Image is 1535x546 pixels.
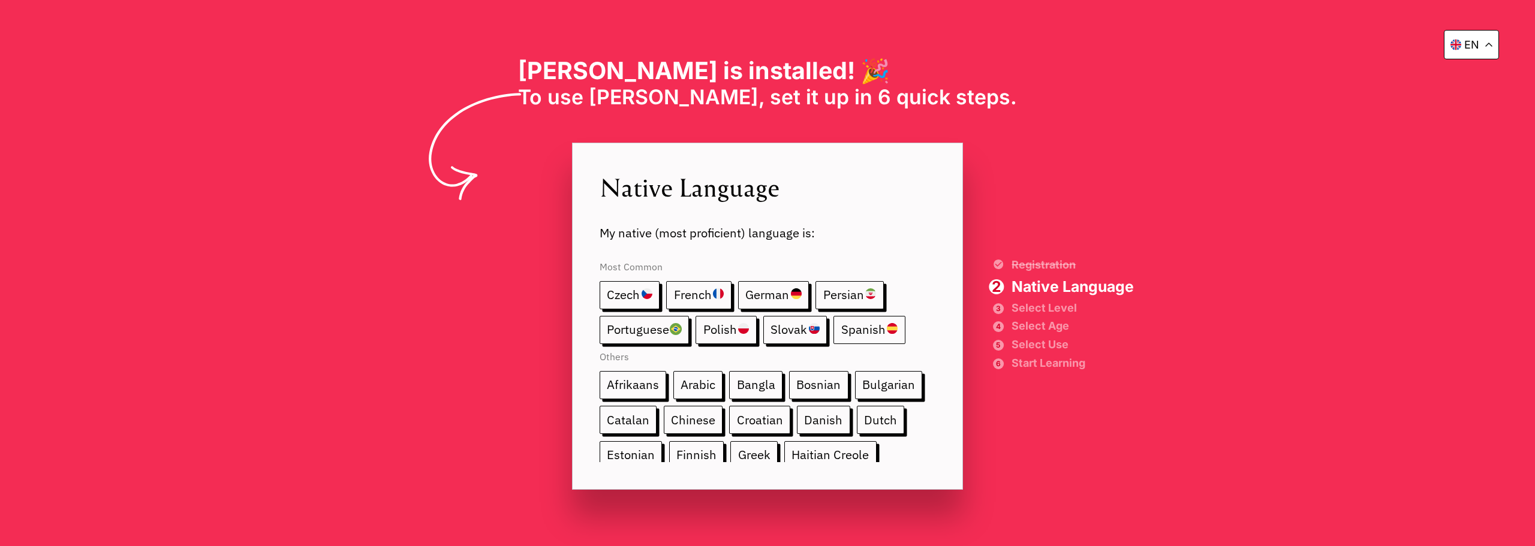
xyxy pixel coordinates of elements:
[763,316,827,344] span: Slovak
[1012,279,1134,294] span: Native Language
[1012,340,1134,349] span: Select Use
[1012,303,1134,313] span: Select Level
[729,406,790,434] span: Croatian
[855,371,923,399] span: Bulgarian
[815,281,883,309] span: Persian
[600,316,689,344] span: Portuguese
[696,316,756,344] span: Polish
[600,281,660,309] span: Czech
[600,205,936,241] span: My native (most proficient) language is:
[1012,358,1134,368] span: Start Learning
[789,371,848,399] span: Bosnian
[518,85,1017,110] span: To use [PERSON_NAME], set it up in 6 quick steps.
[784,441,877,469] span: Haitian Creole
[1012,321,1134,331] span: Select Age
[600,441,663,469] span: Estonian
[666,281,731,309] span: French
[797,406,850,434] span: Danish
[600,248,936,281] span: Most Common
[1012,260,1134,270] span: Registration
[664,406,723,434] span: Chinese
[518,56,1017,85] h1: [PERSON_NAME] is installed! 🎉
[673,371,723,399] span: Arabic
[833,316,905,344] span: Spanish
[738,281,809,309] span: German
[600,344,936,371] span: Others
[600,170,936,204] span: Native Language
[669,441,724,469] span: Finnish
[1464,38,1479,51] p: en
[600,406,657,434] span: Catalan
[730,441,778,469] span: Greek
[600,371,667,399] span: Afrikaans
[857,406,905,434] span: Dutch
[729,371,782,399] span: Bangla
